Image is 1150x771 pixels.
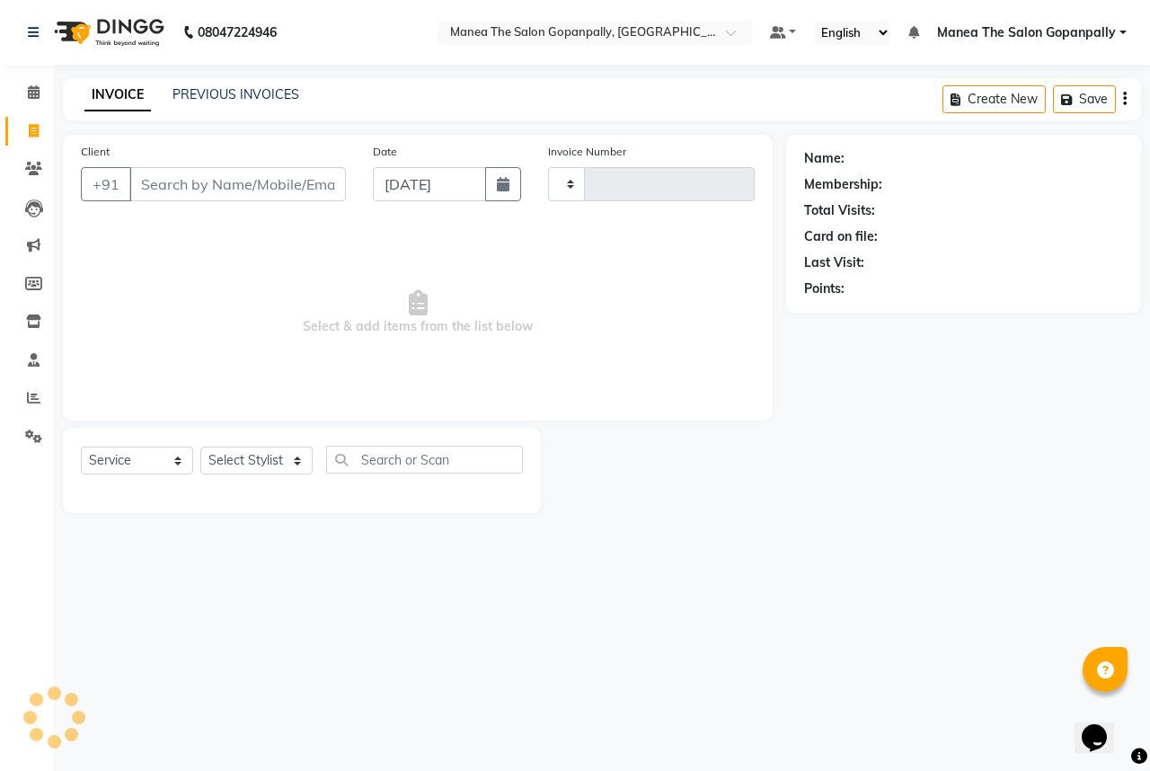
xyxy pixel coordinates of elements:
[548,144,626,160] label: Invoice Number
[1053,85,1116,113] button: Save
[937,23,1116,42] span: Manea The Salon Gopanpally
[804,253,864,272] div: Last Visit:
[326,446,523,474] input: Search or Scan
[373,144,397,160] label: Date
[81,167,131,201] button: +91
[804,149,845,168] div: Name:
[1075,699,1132,753] iframe: chat widget
[804,227,878,246] div: Card on file:
[46,7,169,58] img: logo
[84,79,151,111] a: INVOICE
[172,86,299,102] a: PREVIOUS INVOICES
[198,7,277,58] b: 08047224946
[81,144,110,160] label: Client
[804,279,845,298] div: Points:
[804,201,875,220] div: Total Visits:
[81,223,755,403] span: Select & add items from the list below
[129,167,346,201] input: Search by Name/Mobile/Email/Code
[804,175,882,194] div: Membership:
[942,85,1046,113] button: Create New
